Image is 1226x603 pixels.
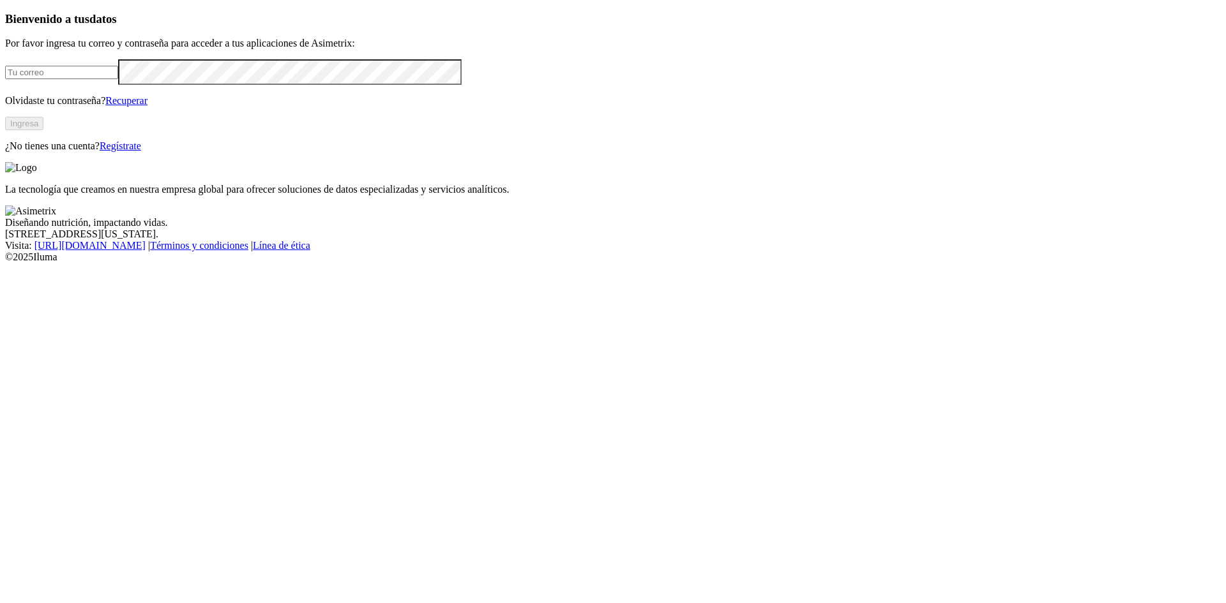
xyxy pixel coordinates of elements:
p: La tecnología que creamos en nuestra empresa global para ofrecer soluciones de datos especializad... [5,184,1221,195]
h3: Bienvenido a tus [5,12,1221,26]
div: [STREET_ADDRESS][US_STATE]. [5,228,1221,240]
a: Términos y condiciones [150,240,248,251]
div: © 2025 Iluma [5,251,1221,263]
button: Ingresa [5,117,43,130]
a: Regístrate [100,140,141,151]
p: ¿No tienes una cuenta? [5,140,1221,152]
input: Tu correo [5,66,118,79]
div: Diseñando nutrición, impactando vidas. [5,217,1221,228]
p: Olvidaste tu contraseña? [5,95,1221,107]
img: Logo [5,162,37,174]
a: Recuperar [105,95,148,106]
span: datos [89,12,117,26]
a: Línea de ética [253,240,310,251]
a: [URL][DOMAIN_NAME] [34,240,146,251]
p: Por favor ingresa tu correo y contraseña para acceder a tus aplicaciones de Asimetrix: [5,38,1221,49]
div: Visita : | | [5,240,1221,251]
img: Asimetrix [5,205,56,217]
